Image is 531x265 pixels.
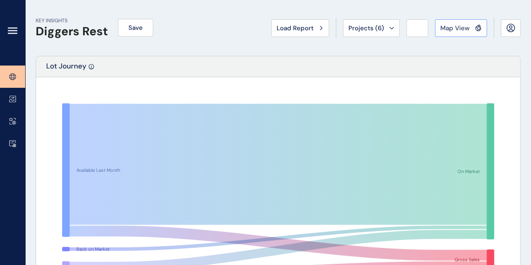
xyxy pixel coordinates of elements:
p: KEY INSIGHTS [36,17,108,24]
span: Projects ( 6 ) [348,24,384,32]
button: Load Report [271,19,329,37]
button: Save [118,19,153,37]
p: Lot Journey [46,61,86,77]
button: Map View [435,19,487,37]
h1: Diggers Rest [36,24,108,39]
span: Save [128,24,143,32]
span: Load Report [277,24,314,32]
span: Map View [440,24,470,32]
button: Projects (6) [343,19,400,37]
